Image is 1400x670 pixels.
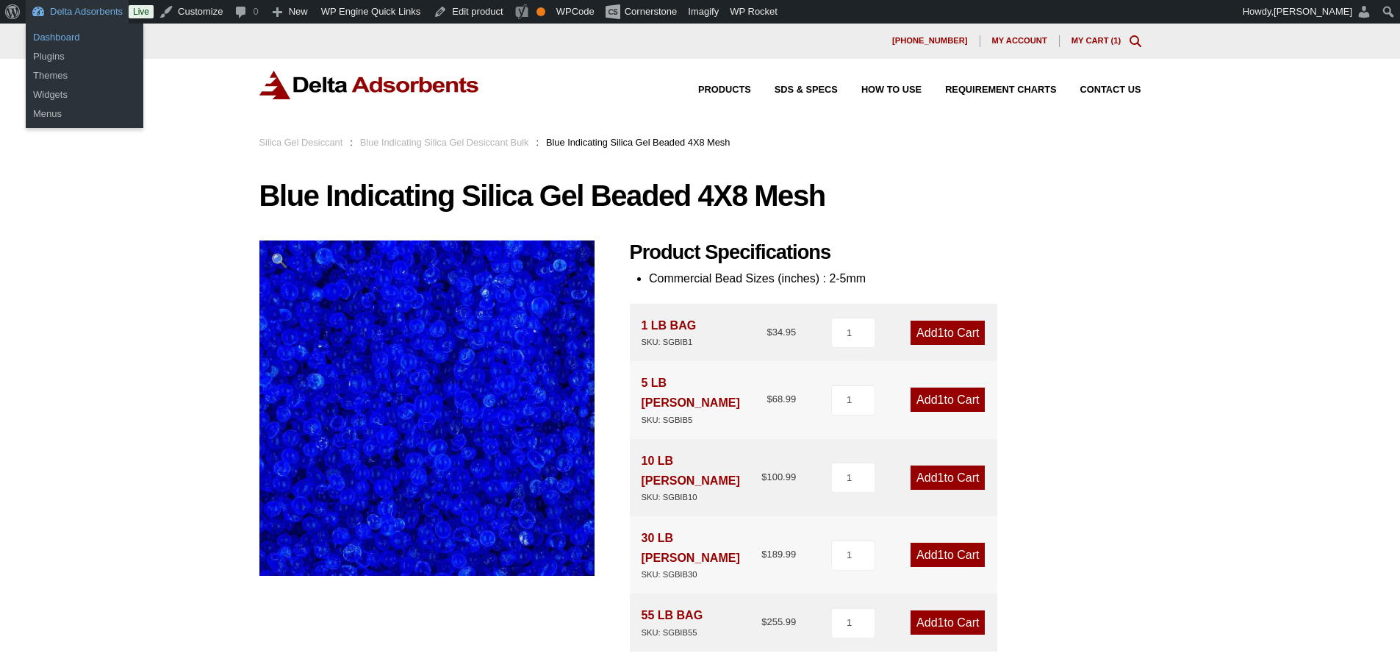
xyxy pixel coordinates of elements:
[938,549,944,561] span: 1
[642,335,697,349] div: SKU: SGBIB1
[642,491,762,505] div: SKU: SGBIB10
[675,85,751,95] a: Products
[546,137,730,148] span: Blue Indicating Silica Gel Beaded 4X8 Mesh
[911,610,985,635] a: Add1to Cart
[911,466,985,490] a: Add1to Cart
[1274,6,1352,17] span: [PERSON_NAME]
[642,451,762,505] div: 10 LB [PERSON_NAME]
[922,85,1056,95] a: Requirement Charts
[911,388,985,412] a: Add1to Cart
[761,471,767,482] span: $
[642,373,767,427] div: 5 LB [PERSON_NAME]
[1113,36,1118,45] span: 1
[642,528,762,582] div: 30 LB [PERSON_NAME]
[767,393,796,405] bdi: 68.99
[767,327,796,338] bdi: 34.95
[911,321,985,345] a: Add1to Cart
[992,37,1047,45] span: My account
[26,66,143,85] a: Themes
[1071,36,1121,45] a: My Cart (1)
[698,85,751,95] span: Products
[259,137,343,148] a: Silica Gel Desiccant
[1057,85,1141,95] a: Contact Us
[642,626,703,640] div: SKU: SGBIB55
[129,5,154,18] a: Live
[880,35,980,47] a: [PHONE_NUMBER]
[360,137,529,148] a: Blue Indicating Silica Gel Desiccant Bulk
[761,616,796,627] bdi: 255.99
[938,393,944,406] span: 1
[259,71,480,99] img: Delta Adsorbents
[751,85,838,95] a: SDS & SPECS
[761,549,796,560] bdi: 189.99
[1080,85,1141,95] span: Contact Us
[761,616,767,627] span: $
[945,85,1056,95] span: Requirement Charts
[767,327,772,338] span: $
[26,24,143,71] ul: Delta Adsorbents
[761,549,767,560] span: $
[26,104,143,124] a: Menus
[259,180,1141,211] h1: Blue Indicating Silica Gel Beaded 4X8 Mesh
[259,240,300,281] a: View full-screen image gallery
[642,316,697,349] div: 1 LB BAG
[775,85,838,95] span: SDS & SPECS
[938,616,944,629] span: 1
[938,327,944,339] span: 1
[630,240,1141,265] h2: Product Specifications
[642,568,762,582] div: SKU: SGBIB30
[911,543,985,567] a: Add1to Cart
[861,85,922,95] span: How to Use
[649,268,1141,288] li: Commercial Bead Sizes (inches) : 2-5mm
[1130,35,1141,47] div: Toggle Modal Content
[980,35,1060,47] a: My account
[536,137,539,148] span: :
[642,605,703,639] div: 55 LB BAG
[892,37,968,45] span: [PHONE_NUMBER]
[761,471,796,482] bdi: 100.99
[536,7,545,16] div: OK
[26,62,143,128] ul: Delta Adsorbents
[350,137,353,148] span: :
[767,393,772,405] span: $
[26,28,143,47] a: Dashboard
[838,85,922,95] a: How to Use
[26,47,143,66] a: Plugins
[938,471,944,484] span: 1
[26,85,143,104] a: Widgets
[642,413,767,427] div: SKU: SGBIB5
[271,253,288,268] span: 🔍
